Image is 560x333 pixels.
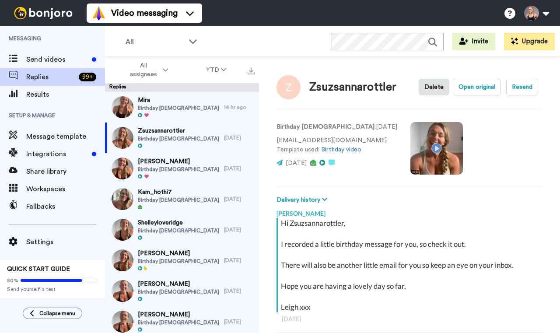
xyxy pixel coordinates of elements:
[138,105,219,112] span: Birthday [DEMOGRAPHIC_DATA]
[138,258,219,265] span: Birthday [DEMOGRAPHIC_DATA]
[276,124,374,130] strong: Birthday [DEMOGRAPHIC_DATA]
[112,96,133,118] img: 71f69c6c-5bec-4c98-ae54-c3eaa188b458-thumb.jpg
[138,188,219,196] span: Kam_hothi7
[92,6,106,20] img: vm-color.svg
[39,310,75,317] span: Collapse menu
[105,123,259,153] a: ZsuzsannarottlerBirthday [DEMOGRAPHIC_DATA][DATE]
[26,54,88,65] span: Send videos
[224,104,255,111] div: 14 hr ago
[26,131,105,142] span: Message template
[224,134,255,141] div: [DATE]
[112,219,133,241] img: c9e5b221-c29f-4e70-b89a-4f768da5545b-thumb.jpg
[105,245,259,276] a: [PERSON_NAME]Birthday [DEMOGRAPHIC_DATA][DATE]
[138,249,219,258] span: [PERSON_NAME]
[282,315,537,323] div: [DATE]
[112,280,133,302] img: 3b531ac7-cff8-4659-83b6-16a3723484c6-thumb.jpg
[187,62,245,78] button: YTD
[452,33,495,50] button: Invite
[138,166,219,173] span: Birthday [DEMOGRAPHIC_DATA]
[138,227,219,234] span: Birthday [DEMOGRAPHIC_DATA]
[224,287,255,294] div: [DATE]
[504,33,555,50] button: Upgrade
[248,67,255,74] img: export.svg
[26,166,105,177] span: Share library
[26,184,105,194] span: Workspaces
[309,81,396,94] div: Zsuzsannarottler
[276,123,397,132] p: : [DATE]
[419,79,449,95] button: Delete
[138,135,219,142] span: Birthday [DEMOGRAPHIC_DATA]
[105,92,259,123] a: MiraBirthday [DEMOGRAPHIC_DATA]14 hr ago
[281,218,540,312] div: Hi Zsuzsannarottler, I recorded a little birthday message for you, so check it out. There will al...
[23,308,82,319] button: Collapse menu
[7,286,98,293] span: Send yourself a test
[26,72,75,82] span: Replies
[105,276,259,306] a: [PERSON_NAME]Birthday [DEMOGRAPHIC_DATA][DATE]
[112,311,133,333] img: 84885dd5-4f2a-46e0-ba65-569a9601ae1f-thumb.jpg
[276,75,301,99] img: Image of Zsuzsannarottler
[112,249,133,271] img: c30c441c-346f-4d48-9b14-dbc7c7d197ac-thumb.jpg
[224,196,255,203] div: [DATE]
[245,63,257,77] button: Export all results that match these filters now.
[126,37,184,47] span: All
[506,79,538,95] button: Resend
[224,257,255,264] div: [DATE]
[276,195,330,205] button: Delivery history
[276,205,542,218] div: [PERSON_NAME]
[26,237,105,247] span: Settings
[224,318,255,325] div: [DATE]
[112,158,133,179] img: 0039b331-e1d9-4884-831e-c265951d4668-thumb.jpg
[10,7,76,19] img: bj-logo-header-white.svg
[138,288,219,295] span: Birthday [DEMOGRAPHIC_DATA]
[286,160,307,166] span: [DATE]
[112,127,133,149] img: b06b0d79-52af-49cc-9916-f14f1ad8b871-thumb.jpg
[276,136,397,154] p: [EMAIL_ADDRESS][DOMAIN_NAME] Template used:
[126,61,161,79] span: All assignees
[107,58,187,82] button: All assignees
[105,83,259,92] div: Replies
[138,218,219,227] span: Shelleyloveridge
[7,277,18,284] span: 80%
[112,188,133,210] img: 33a67523-7bdf-4580-b009-b121b7357603-thumb.jpg
[105,184,259,214] a: Kam_hothi7Birthday [DEMOGRAPHIC_DATA][DATE]
[453,79,501,95] button: Open original
[105,214,259,245] a: ShelleyloveridgeBirthday [DEMOGRAPHIC_DATA][DATE]
[7,266,70,272] span: QUICK START GUIDE
[138,157,219,166] span: [PERSON_NAME]
[105,153,259,184] a: [PERSON_NAME]Birthday [DEMOGRAPHIC_DATA][DATE]
[138,319,219,326] span: Birthday [DEMOGRAPHIC_DATA]
[138,310,219,319] span: [PERSON_NAME]
[321,147,361,153] a: Birthday video
[26,89,105,100] span: Results
[224,226,255,233] div: [DATE]
[26,201,105,212] span: Fallbacks
[26,149,88,159] span: Integrations
[79,73,96,81] div: 99 +
[111,7,178,19] span: Video messaging
[138,196,219,203] span: Birthday [DEMOGRAPHIC_DATA]
[224,165,255,172] div: [DATE]
[138,96,219,105] span: Mira
[138,280,219,288] span: [PERSON_NAME]
[138,126,219,135] span: Zsuzsannarottler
